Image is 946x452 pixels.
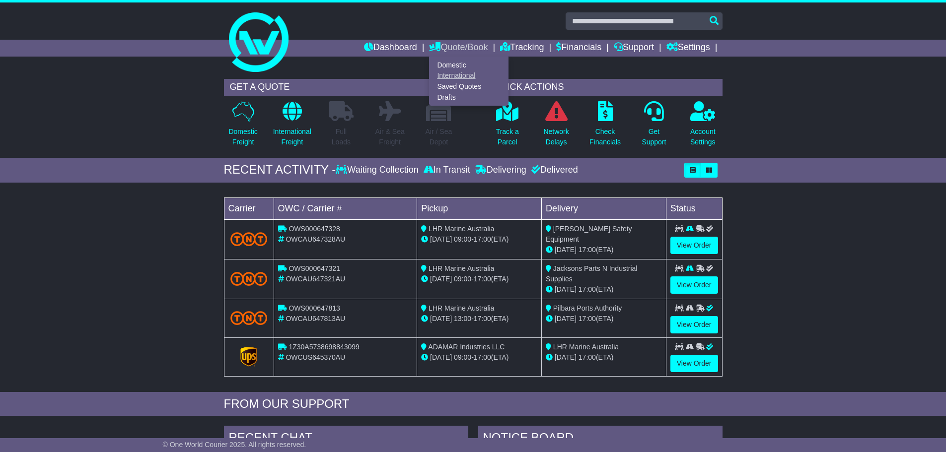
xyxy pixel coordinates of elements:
p: Domestic Freight [228,127,257,147]
span: LHR Marine Australia [429,225,494,233]
span: Jacksons Parts N Industrial Supplies [546,264,638,283]
span: OWCUS645370AU [286,353,345,361]
a: View Order [670,276,718,294]
span: LHR Marine Australia [553,343,619,351]
a: Dashboard [364,40,417,57]
span: [PERSON_NAME] Safety Equipment [546,225,632,243]
a: DomesticFreight [228,101,258,153]
a: View Order [670,237,718,254]
a: Quote/Book [429,40,488,57]
span: LHR Marine Australia [429,264,494,272]
span: [DATE] [555,353,577,361]
span: Pilbara Ports Authority [553,304,622,312]
a: AccountSettings [690,101,716,153]
span: OWS000647328 [289,225,340,233]
a: Saved Quotes [430,81,508,92]
span: [DATE] [430,235,452,243]
a: Drafts [430,92,508,103]
div: - (ETA) [421,314,537,324]
span: [DATE] [555,246,577,254]
div: Delivering [473,165,529,176]
span: © One World Courier 2025. All rights reserved. [163,441,306,449]
span: 17:00 [579,285,596,293]
div: - (ETA) [421,234,537,245]
div: - (ETA) [421,274,537,284]
div: FROM OUR SUPPORT [224,397,723,411]
span: 09:00 [454,275,471,283]
p: International Freight [273,127,311,147]
td: OWC / Carrier # [274,197,417,219]
a: Tracking [500,40,544,57]
p: Network Delays [543,127,569,147]
span: [DATE] [430,275,452,283]
span: [DATE] [430,315,452,323]
span: 17:00 [474,353,491,361]
div: QUICK ACTIONS [488,79,723,96]
img: TNT_Domestic.png [230,272,268,285]
span: OWS000647813 [289,304,340,312]
div: GET A QUOTE [224,79,458,96]
a: NetworkDelays [543,101,569,153]
p: Full Loads [329,127,354,147]
span: 17:00 [579,246,596,254]
p: Check Financials [589,127,621,147]
p: Account Settings [690,127,716,147]
span: [DATE] [555,315,577,323]
span: OWCAU647813AU [286,315,345,323]
span: 17:00 [474,235,491,243]
span: OWCAU647328AU [286,235,345,243]
span: 17:00 [474,275,491,283]
a: Domestic [430,60,508,70]
span: [DATE] [430,353,452,361]
span: 17:00 [474,315,491,323]
span: [DATE] [555,285,577,293]
img: TNT_Domestic.png [230,311,268,324]
p: Track a Parcel [496,127,519,147]
a: CheckFinancials [589,101,621,153]
td: Status [666,197,722,219]
span: 09:00 [454,353,471,361]
img: GetCarrierServiceLogo [240,347,257,367]
span: 09:00 [454,235,471,243]
span: 17:00 [579,353,596,361]
span: 1Z30A5738698843099 [289,343,359,351]
a: Settings [666,40,710,57]
div: Quote/Book [429,57,509,106]
a: View Order [670,316,718,333]
span: OWS000647321 [289,264,340,272]
a: InternationalFreight [273,101,312,153]
a: International [430,70,508,81]
img: TNT_Domestic.png [230,232,268,246]
td: Delivery [541,197,666,219]
a: GetSupport [641,101,666,153]
div: Delivered [529,165,578,176]
div: - (ETA) [421,352,537,363]
a: Financials [556,40,601,57]
div: Waiting Collection [336,165,421,176]
div: RECENT ACTIVITY - [224,163,336,177]
span: 13:00 [454,315,471,323]
td: Carrier [224,197,274,219]
p: Air & Sea Freight [375,127,405,147]
td: Pickup [417,197,542,219]
span: LHR Marine Australia [429,304,494,312]
a: Support [614,40,654,57]
div: (ETA) [546,352,662,363]
div: (ETA) [546,284,662,295]
p: Get Support [642,127,666,147]
div: (ETA) [546,314,662,324]
p: Air / Sea Depot [426,127,452,147]
div: (ETA) [546,245,662,255]
span: OWCAU647321AU [286,275,345,283]
div: In Transit [421,165,473,176]
a: View Order [670,355,718,372]
span: ADAMAR Industries LLC [428,343,505,351]
a: Track aParcel [496,101,519,153]
span: 17:00 [579,315,596,323]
